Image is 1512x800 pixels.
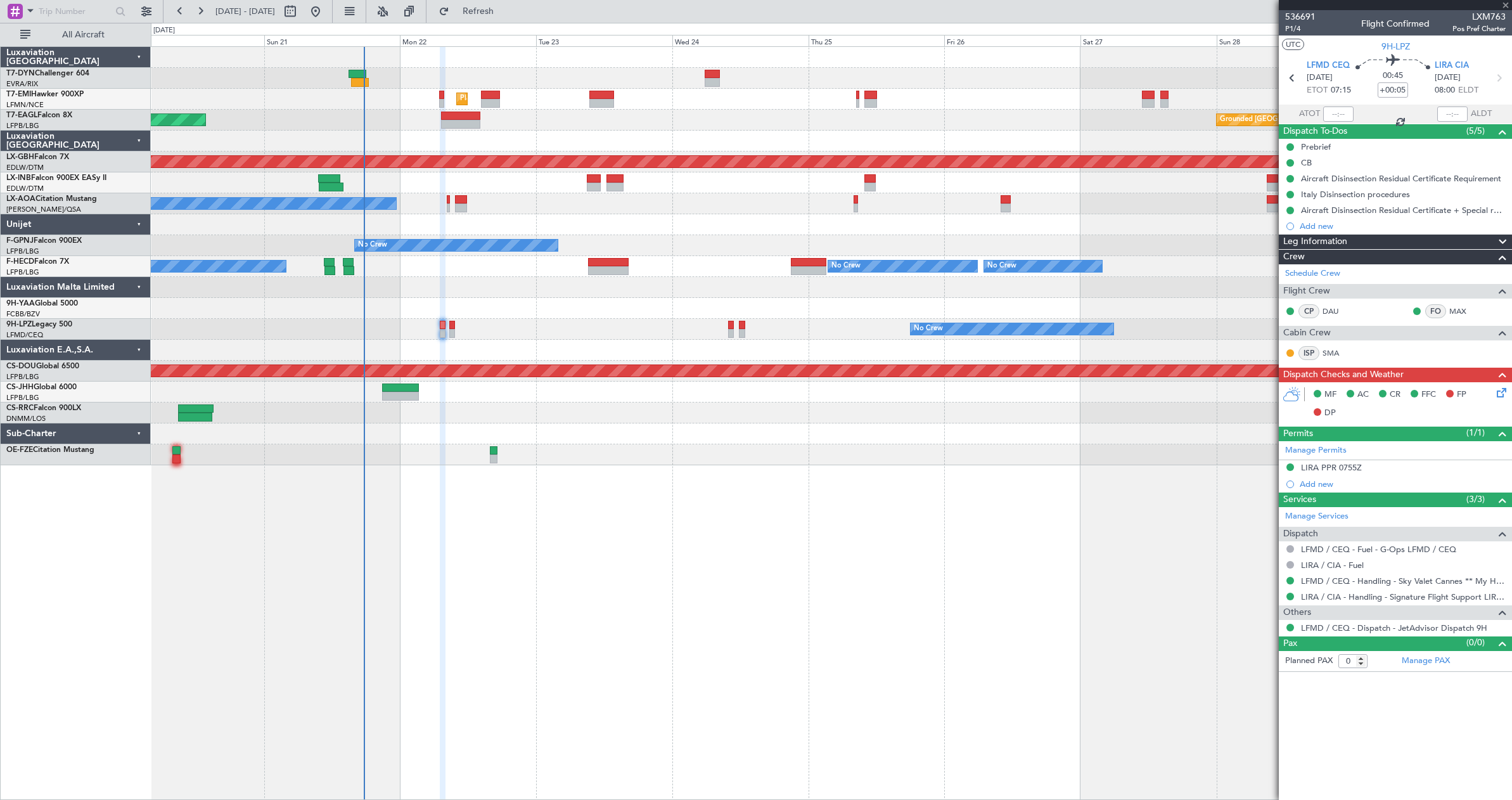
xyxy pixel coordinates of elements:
span: FP [1457,389,1466,401]
a: CS-RRCFalcon 900LX [6,404,81,412]
a: F-HECDFalcon 7X [6,258,69,266]
div: LIRA PPR 0755Z [1301,462,1362,473]
span: CR [1390,389,1400,401]
span: Dispatch [1283,527,1318,541]
span: CS-DOU [6,363,36,370]
div: CB [1301,157,1312,168]
div: Tue 23 [536,35,672,46]
div: ISP [1298,346,1319,360]
div: Aircraft Disinsection Residual Certificate Requirement [1301,173,1501,184]
span: 9H-LPZ [6,321,32,328]
a: DAU [1323,306,1351,317]
span: P1/4 [1285,23,1316,34]
span: Pax [1283,636,1297,651]
input: Trip Number [39,2,112,21]
div: Fri 26 [944,35,1080,46]
span: LIRA CIA [1435,60,1469,72]
span: 9H-LPZ [1381,40,1410,53]
span: CS-RRC [6,404,34,412]
span: (1/1) [1466,426,1485,439]
div: No Crew [987,257,1016,276]
span: LX-GBH [6,153,34,161]
a: LIRA / CIA - Handling - Signature Flight Support LIRA / CIA [1301,591,1506,602]
span: LFMD CEQ [1307,60,1350,72]
div: Mon 22 [400,35,536,46]
span: Services [1283,493,1316,507]
a: CS-JHHGlobal 6000 [6,384,77,391]
a: T7-EAGLFalcon 8X [6,112,72,119]
a: F-GPNJFalcon 900EX [6,237,82,245]
div: Grounded [GEOGRAPHIC_DATA] (Al Maktoum Intl) [1220,110,1385,129]
span: Cabin Crew [1283,326,1331,340]
div: Sat 27 [1080,35,1217,46]
div: Wed 24 [672,35,809,46]
button: UTC [1282,39,1304,50]
a: LFPB/LBG [6,121,39,131]
span: [DATE] [1307,72,1333,84]
span: CS-JHH [6,384,34,391]
span: 07:15 [1331,84,1351,97]
span: (3/3) [1466,493,1485,506]
a: LFMD / CEQ - Handling - Sky Valet Cannes ** My Handling**LFMD / CEQ [1301,576,1506,586]
div: Italy Disinsection procedures [1301,189,1410,200]
span: F-HECD [6,258,34,266]
div: Add new [1300,221,1506,231]
a: T7-EMIHawker 900XP [6,91,84,98]
button: Refresh [433,1,509,22]
div: Planned Maint [GEOGRAPHIC_DATA] [460,89,581,108]
span: F-GPNJ [6,237,34,245]
span: Leg Information [1283,235,1347,249]
span: OE-FZE [6,446,33,454]
div: FO [1425,304,1446,318]
span: AC [1357,389,1369,401]
div: No Crew [914,319,943,339]
a: CS-DOUGlobal 6500 [6,363,79,370]
span: ELDT [1458,84,1478,97]
span: MF [1324,389,1336,401]
a: Manage PAX [1402,655,1450,668]
a: Manage Permits [1285,444,1347,457]
a: EDLW/DTM [6,163,44,172]
a: LX-AOACitation Mustang [6,195,97,203]
a: DNMM/LOS [6,414,46,423]
a: LFMD/CEQ [6,330,43,340]
a: [PERSON_NAME]/QSA [6,205,81,214]
span: Dispatch To-Dos [1283,124,1347,139]
a: MAX [1449,306,1478,317]
a: LFMD / CEQ - Fuel - G-Ops LFMD / CEQ [1301,544,1456,555]
a: T7-DYNChallenger 604 [6,70,89,77]
span: Flight Crew [1283,284,1330,299]
div: Thu 25 [809,35,945,46]
div: Sat 20 [128,35,264,46]
span: 9H-YAA [6,300,35,307]
a: FCBB/BZV [6,309,40,319]
span: 08:00 [1435,84,1455,97]
a: 9H-YAAGlobal 5000 [6,300,78,307]
a: LFPB/LBG [6,247,39,256]
a: SMA [1323,347,1351,359]
div: No Crew [831,257,861,276]
span: LX-INB [6,174,31,182]
a: 9H-LPZLegacy 500 [6,321,72,328]
span: ATOT [1299,108,1320,120]
a: LFPB/LBG [6,372,39,382]
span: DP [1324,407,1336,420]
span: All Aircraft [33,30,134,39]
a: LIRA / CIA - Fuel [1301,560,1364,571]
span: T7-EAGL [6,112,37,119]
div: Add new [1300,479,1506,489]
span: LXM763 [1452,10,1506,23]
div: [DATE] [153,25,175,36]
label: Planned PAX [1285,655,1333,668]
span: T7-EMI [6,91,31,98]
span: Pos Pref Charter [1452,23,1506,34]
span: 00:45 [1383,70,1403,82]
span: ETOT [1307,84,1328,97]
span: Dispatch Checks and Weather [1283,368,1404,382]
div: Sun 28 [1217,35,1353,46]
span: FFC [1421,389,1436,401]
a: LFMN/NCE [6,100,44,110]
span: (0/0) [1466,636,1485,649]
span: Crew [1283,250,1305,264]
a: LX-GBHFalcon 7X [6,153,69,161]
